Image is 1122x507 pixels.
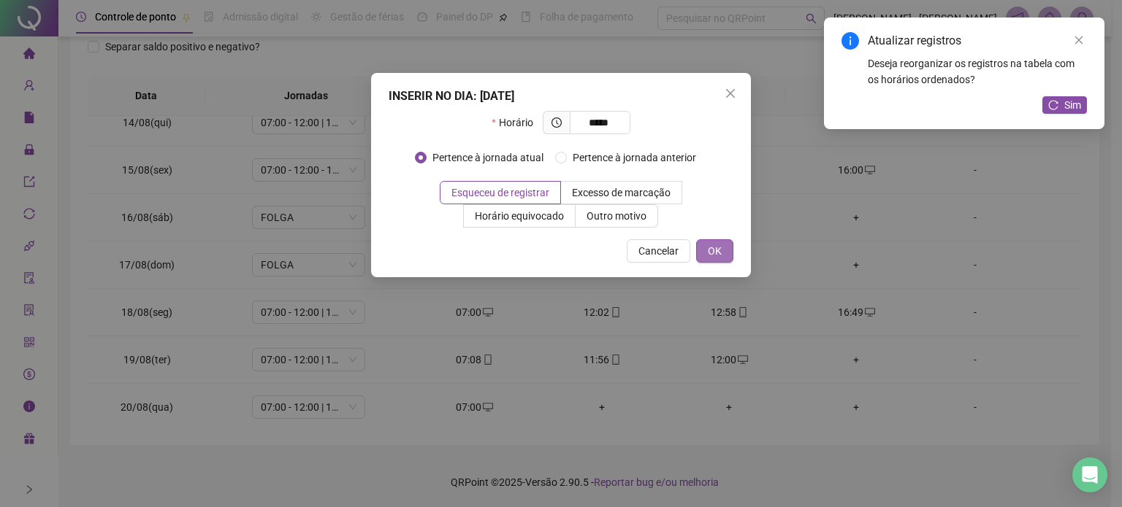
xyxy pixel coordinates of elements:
a: Close [1071,32,1087,48]
span: Horário equivocado [475,210,564,222]
span: Cancelar [638,243,679,259]
span: Pertence à jornada anterior [567,150,702,166]
span: Outro motivo [587,210,646,222]
span: Sim [1064,97,1081,113]
span: close [1074,35,1084,45]
div: Atualizar registros [868,32,1087,50]
span: info-circle [841,32,859,50]
span: Esqueceu de registrar [451,187,549,198]
button: Close [719,82,742,105]
span: reload [1048,100,1058,110]
span: OK [708,243,722,259]
span: Pertence à jornada atual [427,150,549,166]
span: clock-circle [552,117,562,128]
span: Excesso de marcação [572,187,671,198]
div: Open Intercom Messenger [1072,457,1107,492]
div: Deseja reorganizar os registros na tabela com os horários ordenados? [868,55,1087,88]
div: INSERIR NO DIA : [DATE] [389,88,733,105]
button: Sim [1042,96,1087,114]
span: close [725,88,736,99]
button: OK [696,239,733,263]
label: Horário [492,111,542,134]
button: Cancelar [627,239,690,263]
